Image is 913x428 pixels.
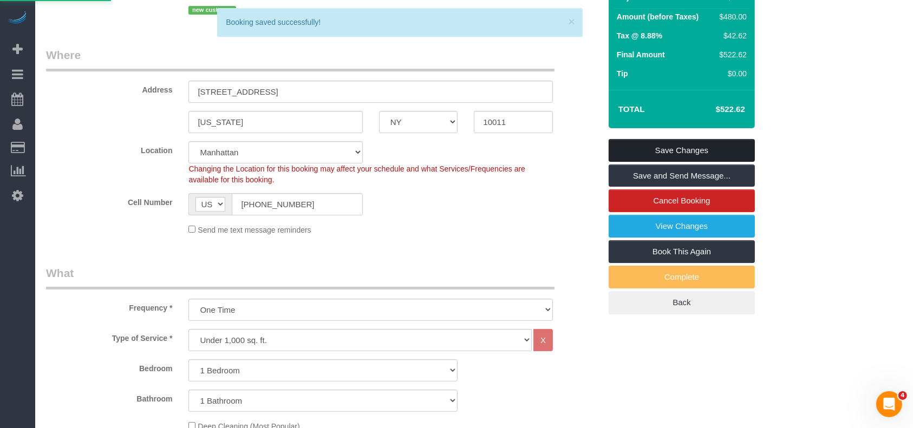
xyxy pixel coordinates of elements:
[715,11,747,22] div: $480.00
[198,226,311,234] span: Send me text message reminders
[38,141,180,156] label: Location
[38,193,180,208] label: Cell Number
[568,16,575,27] button: ×
[609,215,755,238] a: View Changes
[876,391,902,417] iframe: Intercom live chat
[38,390,180,404] label: Bathroom
[618,104,645,114] strong: Total
[38,299,180,313] label: Frequency *
[38,329,180,344] label: Type of Service *
[226,17,573,28] div: Booking saved successfully!
[188,6,236,15] span: new customer
[188,111,362,133] input: City
[609,189,755,212] a: Cancel Booking
[232,193,362,215] input: Cell Number
[188,164,525,184] span: Changing the Location for this booking may affect your schedule and what Services/Frequencies are...
[609,139,755,162] a: Save Changes
[898,391,907,400] span: 4
[609,240,755,263] a: Book This Again
[715,49,747,60] div: $522.62
[474,111,553,133] input: Zip Code
[617,11,699,22] label: Amount (before Taxes)
[46,47,555,71] legend: Where
[609,291,755,314] a: Back
[38,81,180,95] label: Address
[617,30,662,41] label: Tax @ 8.88%
[46,265,555,289] legend: What
[38,359,180,374] label: Bedroom
[617,68,628,79] label: Tip
[617,49,665,60] label: Final Amount
[715,68,747,79] div: $0.00
[6,11,28,26] img: Automaid Logo
[683,105,745,114] h4: $522.62
[609,164,755,187] a: Save and Send Message...
[715,30,747,41] div: $42.62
